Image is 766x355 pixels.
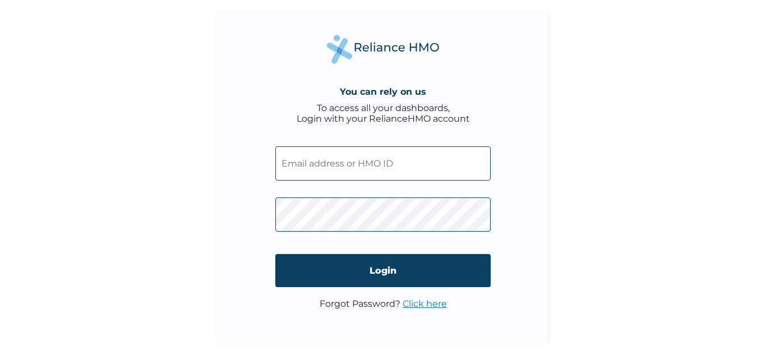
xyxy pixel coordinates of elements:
[275,146,491,181] input: Email address or HMO ID
[327,35,439,63] img: Reliance Health's Logo
[297,103,470,124] div: To access all your dashboards, Login with your RelianceHMO account
[340,86,426,97] h4: You can rely on us
[403,298,447,309] a: Click here
[320,298,447,309] p: Forgot Password?
[275,254,491,287] input: Login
